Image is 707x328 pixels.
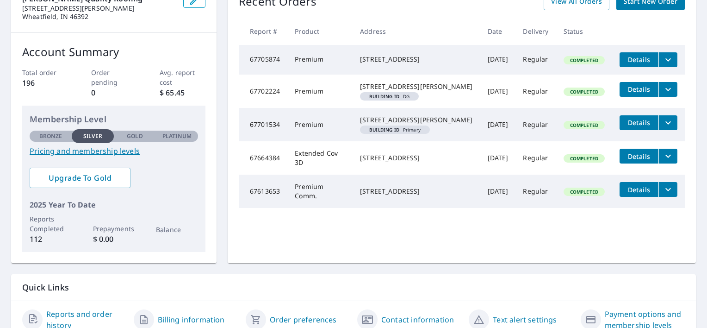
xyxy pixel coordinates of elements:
[480,108,516,141] td: [DATE]
[625,185,653,194] span: Details
[30,113,198,126] p: Membership Level
[620,182,658,197] button: detailsBtn-67613653
[287,141,353,175] td: Extended Cov 3D
[625,118,653,127] span: Details
[22,68,68,77] p: Total order
[39,132,62,140] p: Bronze
[93,224,135,233] p: Prepayments
[620,149,658,164] button: detailsBtn-67664384
[239,18,287,45] th: Report #
[160,87,205,98] p: $ 65.45
[480,45,516,75] td: [DATE]
[287,108,353,141] td: Premium
[22,44,205,60] p: Account Summary
[360,82,472,91] div: [STREET_ADDRESS][PERSON_NAME]
[480,175,516,208] td: [DATE]
[30,168,130,188] a: Upgrade To Gold
[287,175,353,208] td: Premium Comm.
[515,141,556,175] td: Regular
[381,314,454,325] a: Contact information
[493,314,557,325] a: Text alert settings
[93,233,135,245] p: $ 0.00
[287,18,353,45] th: Product
[369,94,399,99] em: Building ID
[156,225,198,234] p: Balance
[353,18,480,45] th: Address
[83,132,103,140] p: Silver
[239,141,287,175] td: 67664384
[22,13,176,21] p: Wheatfield, IN 46392
[22,77,68,88] p: 196
[360,153,472,163] div: [STREET_ADDRESS]
[37,173,123,183] span: Upgrade To Gold
[30,145,198,157] a: Pricing and membership levels
[515,75,556,108] td: Regular
[91,87,137,98] p: 0
[360,115,472,125] div: [STREET_ADDRESS][PERSON_NAME]
[564,189,604,195] span: Completed
[360,187,472,196] div: [STREET_ADDRESS]
[620,82,658,97] button: detailsBtn-67702224
[658,149,677,164] button: filesDropdownBtn-67664384
[127,132,143,140] p: Gold
[515,108,556,141] td: Regular
[287,75,353,108] td: Premium
[239,108,287,141] td: 67701534
[658,82,677,97] button: filesDropdownBtn-67702224
[515,18,556,45] th: Delivery
[239,75,287,108] td: 67702224
[270,314,337,325] a: Order preferences
[30,233,72,245] p: 112
[658,182,677,197] button: filesDropdownBtn-67613653
[369,127,399,132] em: Building ID
[239,45,287,75] td: 67705874
[625,85,653,94] span: Details
[360,55,472,64] div: [STREET_ADDRESS]
[158,314,224,325] a: Billing information
[620,115,658,130] button: detailsBtn-67701534
[364,127,426,132] span: Primary
[160,68,205,87] p: Avg. report cost
[556,18,612,45] th: Status
[620,52,658,67] button: detailsBtn-67705874
[30,214,72,233] p: Reports Completed
[515,45,556,75] td: Regular
[91,68,137,87] p: Order pending
[658,115,677,130] button: filesDropdownBtn-67701534
[30,199,198,210] p: 2025 Year To Date
[162,132,192,140] p: Platinum
[239,175,287,208] td: 67613653
[22,282,685,293] p: Quick Links
[625,152,653,161] span: Details
[287,45,353,75] td: Premium
[564,122,604,128] span: Completed
[480,75,516,108] td: [DATE]
[658,52,677,67] button: filesDropdownBtn-67705874
[480,18,516,45] th: Date
[515,175,556,208] td: Regular
[364,94,415,99] span: DG
[564,155,604,162] span: Completed
[564,88,604,95] span: Completed
[564,57,604,63] span: Completed
[480,141,516,175] td: [DATE]
[22,4,176,13] p: [STREET_ADDRESS][PERSON_NAME]
[625,55,653,64] span: Details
